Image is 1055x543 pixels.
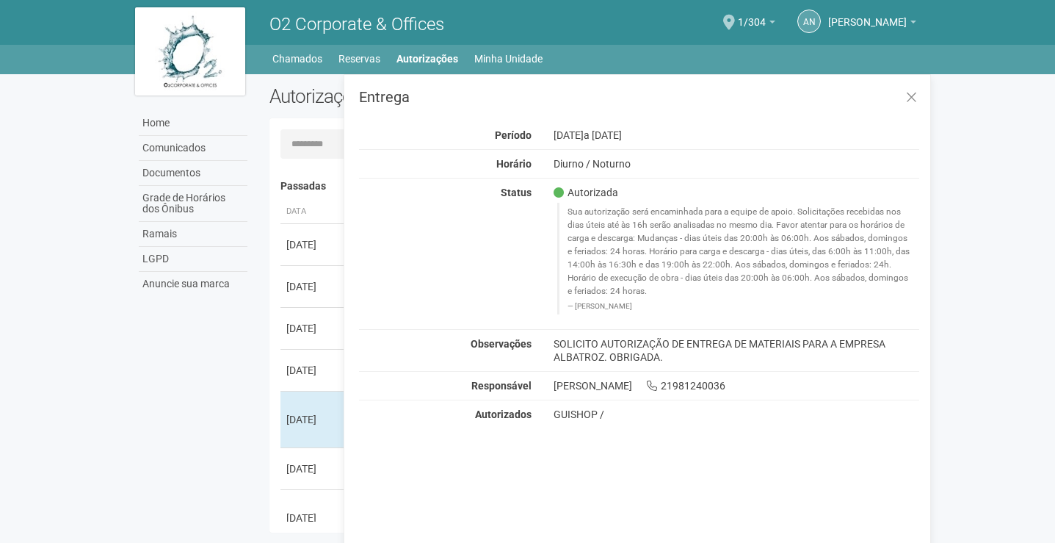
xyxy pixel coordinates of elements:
div: [DATE] [286,412,341,427]
footer: [PERSON_NAME] [568,301,912,312]
a: Chamados [272,48,322,69]
a: Documentos [139,161,247,186]
a: Home [139,111,247,136]
th: Data [280,200,347,224]
div: [PERSON_NAME] 21981240036 [543,379,931,392]
a: 1/304 [738,18,775,30]
span: Autorizada [554,186,618,199]
a: Ramais [139,222,247,247]
blockquote: Sua autorização será encaminhada para a equipe de apoio. Solicitações recebidas nos dias úteis at... [557,203,920,314]
a: Anuncie sua marca [139,272,247,296]
span: Aline Nascimento [828,2,907,28]
strong: Período [495,129,532,141]
a: Grade de Horários dos Ônibus [139,186,247,222]
a: Comunicados [139,136,247,161]
a: [PERSON_NAME] [828,18,916,30]
strong: Autorizados [475,409,532,420]
span: a [DATE] [584,129,622,141]
a: Reservas [338,48,380,69]
div: Diurno / Noturno [543,157,931,170]
div: [DATE] [286,237,341,252]
img: logo.jpg [135,7,245,96]
span: O2 Corporate & Offices [269,14,444,35]
strong: Status [501,187,532,198]
a: AN [797,10,821,33]
div: [DATE] [286,321,341,336]
div: GUISHOP / [554,408,920,421]
strong: Responsável [471,380,532,392]
div: [DATE] [286,511,341,525]
div: [DATE] [286,461,341,476]
div: [DATE] [286,279,341,294]
strong: Horário [496,158,532,170]
a: LGPD [139,247,247,272]
div: SOLICITO AUTORIZAÇÃO DE ENTREGA DE MATERIAIS PARA A EMPRESA ALBATROZ. OBRIGADA. [543,337,931,364]
strong: Observações [471,338,532,350]
h3: Entrega [359,90,919,104]
a: Minha Unidade [474,48,543,69]
span: 1/304 [738,2,766,28]
h2: Autorizações [269,85,584,107]
div: [DATE] [543,129,931,142]
h4: Passadas [280,181,910,192]
div: [DATE] [286,363,341,378]
a: Autorizações [396,48,458,69]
